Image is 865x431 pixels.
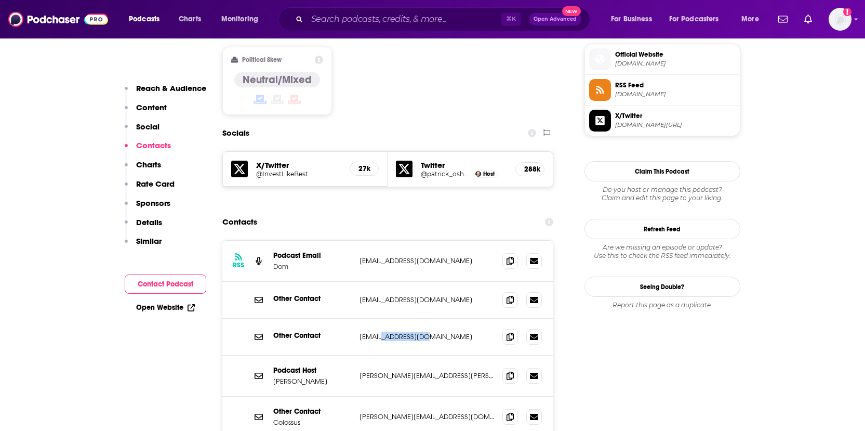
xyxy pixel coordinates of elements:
img: Patrick O'Shaughnessy [475,171,481,177]
div: Search podcasts, credits, & more... [288,7,600,31]
input: Search podcasts, credits, & more... [307,11,501,28]
p: [EMAIL_ADDRESS][DOMAIN_NAME] [360,295,495,304]
div: Report this page as a duplicate. [584,301,740,309]
span: New [562,6,581,16]
span: Do you host or manage this podcast? [584,186,740,194]
a: Charts [172,11,207,28]
a: @patrick_oshag [421,170,471,178]
p: Other Contact [273,331,351,340]
p: Rate Card [136,179,175,189]
p: Social [136,122,159,132]
a: Show notifications dropdown [774,10,792,28]
button: Sponsors [125,198,170,217]
button: open menu [604,11,665,28]
span: Host [483,171,495,177]
p: Reach & Audience [136,83,206,93]
h4: Neutral/Mixed [243,73,312,86]
span: RSS Feed [615,81,736,90]
button: Content [125,102,167,122]
button: Claim This Podcast [584,161,740,181]
span: Podcasts [129,12,159,27]
a: @InvestLikeBest [256,170,342,178]
h2: Political Skew [242,56,282,63]
button: Rate Card [125,179,175,198]
p: Dom [273,262,351,271]
h3: RSS [233,261,244,269]
p: Similar [136,236,162,246]
button: Show profile menu [829,8,851,31]
p: Content [136,102,167,112]
span: Monitoring [221,12,258,27]
img: Podchaser - Follow, Share and Rate Podcasts [8,9,108,29]
p: [PERSON_NAME][EMAIL_ADDRESS][PERSON_NAME][DOMAIN_NAME] [360,371,495,380]
p: Colossus [273,418,351,427]
div: Claim and edit this page to your liking. [584,186,740,202]
p: Other Contact [273,294,351,303]
span: joincolossus.com [615,60,736,68]
a: Open Website [136,303,195,312]
p: [EMAIL_ADDRESS][DOMAIN_NAME] [360,332,495,341]
a: Show notifications dropdown [800,10,816,28]
span: For Business [611,12,652,27]
span: Logged in as bjonesvested [829,8,851,31]
img: User Profile [829,8,851,31]
button: open menu [662,11,734,28]
button: Refresh Feed [584,219,740,239]
button: Social [125,122,159,141]
h5: 27k [358,164,370,173]
h5: 288k [524,165,536,174]
span: ⌘ K [501,12,521,26]
p: [PERSON_NAME] [273,377,351,386]
p: Sponsors [136,198,170,208]
h2: Socials [222,123,249,143]
button: Contact Podcast [125,275,206,294]
p: [EMAIL_ADDRESS][DOMAIN_NAME] [360,256,495,265]
span: Official Website [615,50,736,59]
a: Seeing Double? [584,277,740,297]
button: Charts [125,160,161,179]
p: Contacts [136,140,171,150]
p: Details [136,217,162,227]
h5: Twitter [421,160,507,170]
h5: X/Twitter [256,160,342,170]
button: Open AdvancedNew [529,13,581,25]
span: Open Advanced [534,17,577,22]
button: open menu [214,11,272,28]
button: open menu [122,11,173,28]
a: Official Website[DOMAIN_NAME] [589,48,736,70]
span: twitter.com/InvestLikeBest [615,121,736,129]
svg: Add a profile image [843,8,851,16]
button: Similar [125,236,162,255]
p: Podcast Email [273,251,351,260]
span: X/Twitter [615,111,736,121]
p: Other Contact [273,407,351,416]
span: Charts [179,12,201,27]
button: Reach & Audience [125,83,206,102]
a: RSS Feed[DOMAIN_NAME] [589,79,736,101]
span: For Podcasters [669,12,719,27]
p: Podcast Host [273,366,351,375]
p: [PERSON_NAME][EMAIL_ADDRESS][DOMAIN_NAME] [360,412,495,421]
span: More [741,12,759,27]
p: Charts [136,160,161,169]
h2: Contacts [222,212,257,232]
button: Details [125,217,162,237]
span: feeds.megaphone.fm [615,90,736,98]
div: Are we missing an episode or update? Use this to check the RSS feed immediately. [584,243,740,260]
button: open menu [734,11,772,28]
button: Contacts [125,140,171,160]
a: X/Twitter[DOMAIN_NAME][URL] [589,110,736,132]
